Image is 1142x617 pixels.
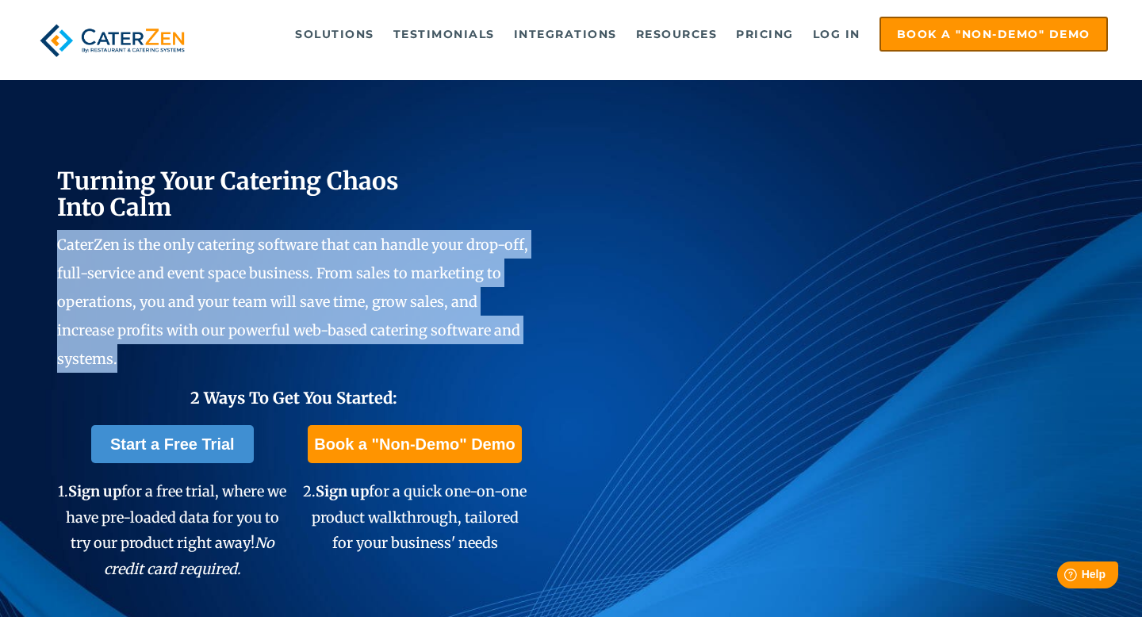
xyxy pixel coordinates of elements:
[1001,555,1125,600] iframe: Help widget launcher
[58,482,286,577] span: 1. for a free trial, where we have pre-loaded data for you to try our product right away!
[190,388,397,408] span: 2 Ways To Get You Started:
[57,236,528,368] span: CaterZen is the only catering software that can handle your drop-off, full-service and event spac...
[628,18,726,50] a: Resources
[34,17,190,64] img: caterzen
[57,166,399,222] span: Turning Your Catering Chaos Into Calm
[728,18,802,50] a: Pricing
[879,17,1108,52] a: Book a "Non-Demo" Demo
[303,482,527,552] span: 2. for a quick one-on-one product walkthrough, tailored for your business' needs
[805,18,868,50] a: Log in
[68,482,121,500] span: Sign up
[287,18,382,50] a: Solutions
[506,18,625,50] a: Integrations
[91,425,254,463] a: Start a Free Trial
[308,425,521,463] a: Book a "Non-Demo" Demo
[104,534,274,577] em: No credit card required.
[385,18,503,50] a: Testimonials
[218,17,1108,52] div: Navigation Menu
[316,482,369,500] span: Sign up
